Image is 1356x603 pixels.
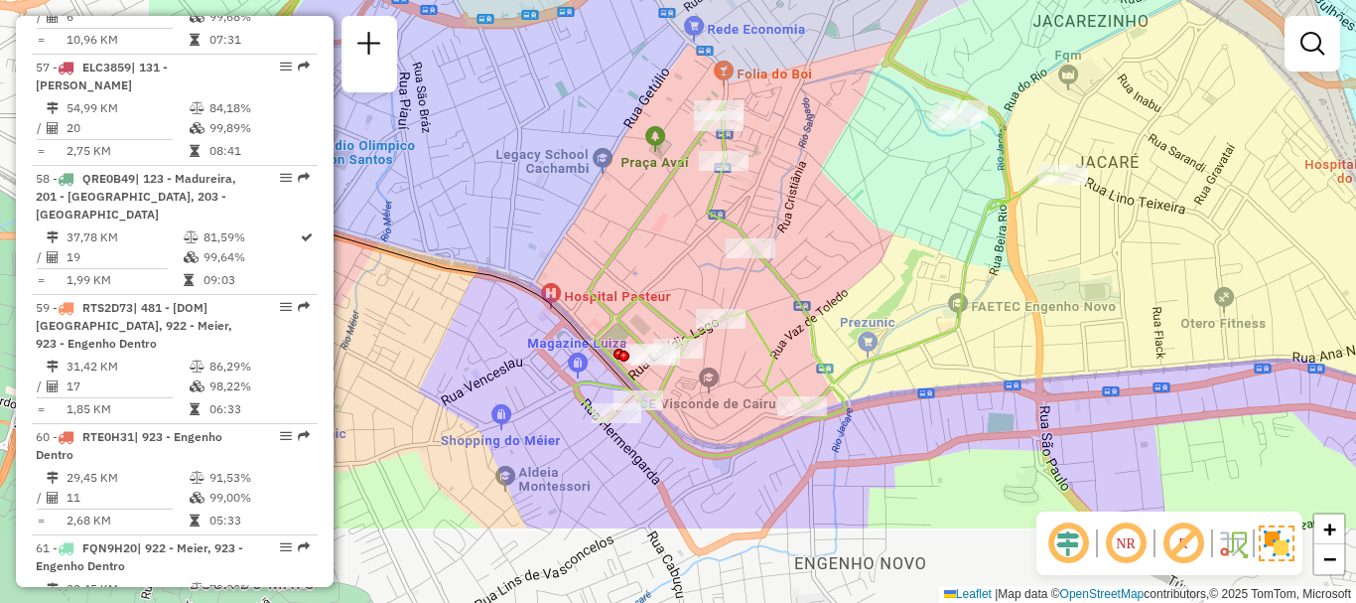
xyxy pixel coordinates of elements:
[1314,515,1344,544] a: Zoom in
[47,380,59,392] i: Total de Atividades
[36,300,232,351] span: 59 -
[66,377,189,396] td: 17
[298,172,310,184] em: Rota exportada
[47,251,59,263] i: Total de Atividades
[208,511,309,530] td: 05:33
[190,102,204,114] i: % de utilização do peso
[36,377,46,396] td: /
[36,399,46,419] td: =
[1159,520,1207,567] span: Exibir rótulo
[36,511,46,530] td: =
[208,468,309,488] td: 91,53%
[184,231,199,243] i: % de utilização do peso
[280,172,292,184] em: Opções
[1292,24,1332,64] a: Exibir filtros
[203,270,299,290] td: 09:03
[82,540,137,555] span: FQN9H20
[66,270,183,290] td: 1,99 KM
[190,145,200,157] i: Tempo total em rota
[47,361,59,373] i: Distância Total
[66,227,183,247] td: 37,78 KM
[36,7,46,27] td: /
[203,247,299,267] td: 99,64%
[36,270,46,290] td: =
[1060,587,1145,601] a: OpenStreetMap
[208,30,309,50] td: 07:31
[36,488,46,508] td: /
[1314,544,1344,574] a: Zoom out
[47,231,59,243] i: Distância Total
[298,430,310,442] em: Rota exportada
[1102,520,1150,567] span: Ocultar NR
[208,399,309,419] td: 06:33
[66,141,189,161] td: 2,75 KM
[47,583,59,595] i: Distância Total
[190,472,204,484] i: % de utilização do peso
[208,141,309,161] td: 08:41
[208,7,309,27] td: 99,68%
[208,579,309,599] td: 79,32%
[190,583,204,595] i: % de utilização do peso
[47,492,59,504] i: Total de Atividades
[47,472,59,484] i: Distância Total
[66,399,189,419] td: 1,85 KM
[280,301,292,313] em: Opções
[298,541,310,553] em: Rota exportada
[1217,528,1249,559] img: Fluxo de ruas
[47,122,59,134] i: Total de Atividades
[36,171,236,222] span: 58 -
[82,300,133,315] span: RTS2D73
[36,60,168,92] span: | 131 - [PERSON_NAME]
[280,541,292,553] em: Opções
[190,122,204,134] i: % de utilização da cubagem
[36,429,222,462] span: | 923 - Engenho Dentro
[82,60,131,75] span: ELC3859
[66,98,189,118] td: 54,99 KM
[1323,546,1336,571] span: −
[66,30,189,50] td: 10,96 KM
[208,98,309,118] td: 84,18%
[36,141,46,161] td: =
[184,274,194,286] i: Tempo total em rota
[66,118,189,138] td: 20
[280,61,292,73] em: Opções
[66,488,189,508] td: 11
[36,247,46,267] td: /
[298,61,310,73] em: Rota exportada
[36,300,232,351] span: | 481 - [DOM] [GEOGRAPHIC_DATA], 922 - Meier, 923 - Engenho Dentro
[190,515,200,527] i: Tempo total em rota
[208,488,309,508] td: 99,00%
[301,231,313,243] i: Rota otimizada
[280,430,292,442] em: Opções
[1259,526,1294,561] img: Exibir/Ocultar setores
[184,251,199,263] i: % de utilização da cubagem
[82,171,135,186] span: QRE0B49
[36,30,46,50] td: =
[944,587,992,601] a: Leaflet
[208,377,309,396] td: 98,22%
[47,102,59,114] i: Distância Total
[66,247,183,267] td: 19
[190,34,200,46] i: Tempo total em rota
[995,587,998,601] span: |
[1323,517,1336,541] span: +
[82,429,134,444] span: RTE0H31
[66,579,189,599] td: 32,45 KM
[66,357,189,377] td: 31,42 KM
[190,380,204,392] i: % de utilização da cubagem
[36,118,46,138] td: /
[208,357,309,377] td: 86,29%
[36,540,243,573] span: | 922 - Meier, 923 - Engenho Dentro
[190,11,204,23] i: % de utilização da cubagem
[298,301,310,313] em: Rota exportada
[36,429,222,462] span: 60 -
[190,492,204,504] i: % de utilização da cubagem
[939,586,1356,603] div: Map data © contributors,© 2025 TomTom, Microsoft
[36,171,236,222] span: | 123 - Madureira, 201 - [GEOGRAPHIC_DATA], 203 - [GEOGRAPHIC_DATA]
[36,60,168,92] span: 57 -
[203,227,299,247] td: 81,59%
[66,7,189,27] td: 6
[1044,520,1092,567] span: Ocultar deslocamento
[36,540,243,573] span: 61 -
[66,511,189,530] td: 2,68 KM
